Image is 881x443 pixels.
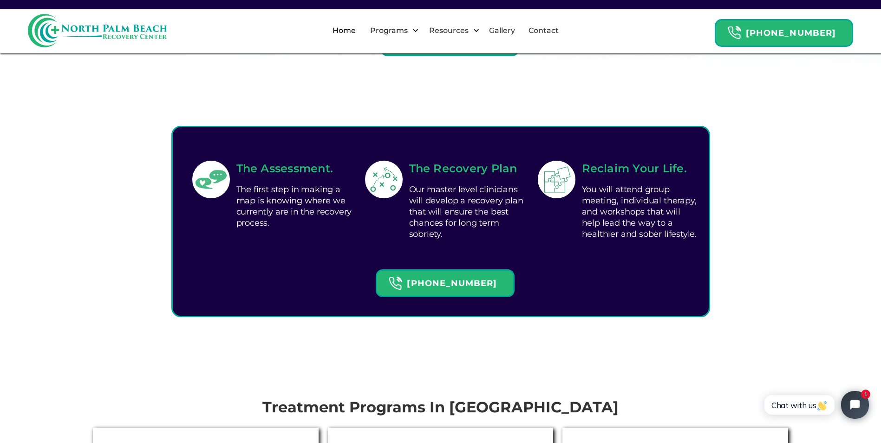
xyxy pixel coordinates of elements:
[582,182,699,242] div: You will attend group meeting, individual therapy, and workshops that will help lead the way to a...
[409,182,527,242] div: Our master level clinicians will develop a recovery plan that will ensure the best chances for lo...
[236,160,354,177] h2: The Assessment.
[376,265,514,297] a: Header Calendar Icons[PHONE_NUMBER]
[362,16,421,46] div: Programs
[366,162,401,197] img: Simple Service Icon
[88,396,793,418] h2: Treatment Programs In [GEOGRAPHIC_DATA]
[327,16,361,46] a: Home
[421,16,482,46] div: Resources
[368,25,410,36] div: Programs
[727,26,741,40] img: Header Calendar Icons
[523,16,564,46] a: Contact
[539,162,574,197] img: Simple Service Icon
[715,14,853,47] a: Header Calendar Icons[PHONE_NUMBER]
[483,16,521,46] a: Gallery
[407,278,497,288] strong: [PHONE_NUMBER]
[409,160,527,177] h2: The Recovery Plan
[194,162,228,197] img: Simple Service Icon
[427,25,471,36] div: Resources
[746,28,836,38] strong: [PHONE_NUMBER]
[754,383,877,427] iframe: Tidio Chat
[388,276,402,291] img: Header Calendar Icons
[582,160,699,177] h2: Reclaim Your Life.
[236,182,354,231] div: The first step in making a map is knowing where we currently are in the recovery process.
